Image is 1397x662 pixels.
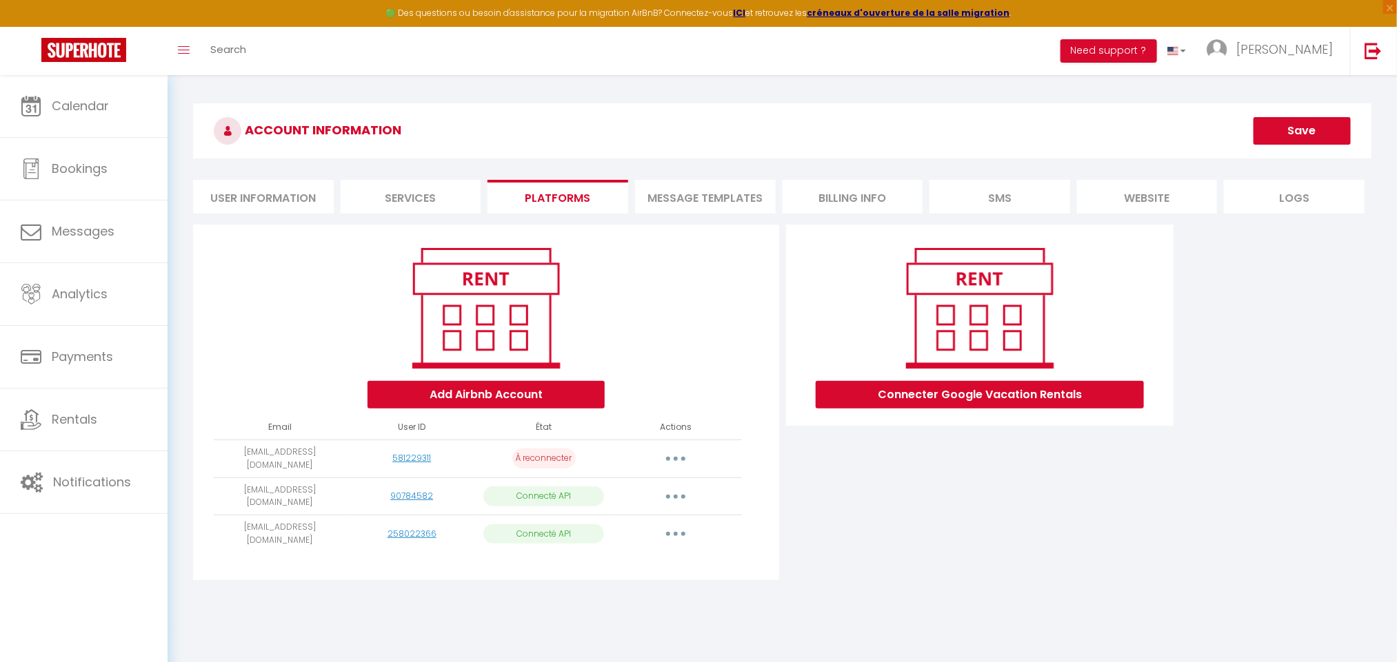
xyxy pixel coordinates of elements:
img: logout [1365,42,1382,59]
a: Search [200,27,257,75]
a: 258022366 [388,528,436,539]
a: ... [PERSON_NAME] [1196,27,1350,75]
img: rent.png [398,242,574,374]
p: Connecté API [483,486,604,506]
a: 581229311 [392,452,431,464]
p: Connecté API [483,524,604,544]
button: Save [1254,117,1351,145]
th: Email [214,415,345,439]
li: User Information [193,180,334,214]
li: Platforms [488,180,628,214]
h3: ACCOUNT INFORMATION [193,103,1371,158]
li: Logs [1224,180,1365,214]
td: [EMAIL_ADDRESS][DOMAIN_NAME] [214,439,345,477]
a: 90784582 [390,490,433,501]
span: [PERSON_NAME] [1236,41,1333,58]
span: Messages [52,223,114,240]
li: Services [341,180,481,214]
span: Rentals [52,411,97,428]
td: [EMAIL_ADDRESS][DOMAIN_NAME] [214,515,345,553]
button: Connecter Google Vacation Rentals [816,381,1144,408]
span: Notifications [53,473,131,490]
th: Actions [610,415,741,439]
a: ICI [734,7,746,19]
span: Search [210,42,246,56]
button: Need support ? [1061,39,1157,63]
li: website [1077,180,1218,214]
img: rent.png [892,242,1067,374]
p: À reconnecter [512,448,576,468]
td: [EMAIL_ADDRESS][DOMAIN_NAME] [214,477,345,515]
button: Add Airbnb Account [368,381,605,408]
th: État [478,415,610,439]
img: Super Booking [41,38,126,62]
span: Bookings [52,160,108,177]
li: SMS [929,180,1070,214]
li: Billing Info [783,180,923,214]
li: MESSAGE TEMPLATES [635,180,776,214]
button: Ouvrir le widget de chat LiveChat [11,6,52,47]
img: ... [1207,39,1227,60]
span: Calendar [52,97,109,114]
th: User ID [346,415,478,439]
span: Payments [52,348,113,365]
a: créneaux d'ouverture de la salle migration [807,7,1010,19]
span: Analytics [52,285,108,302]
